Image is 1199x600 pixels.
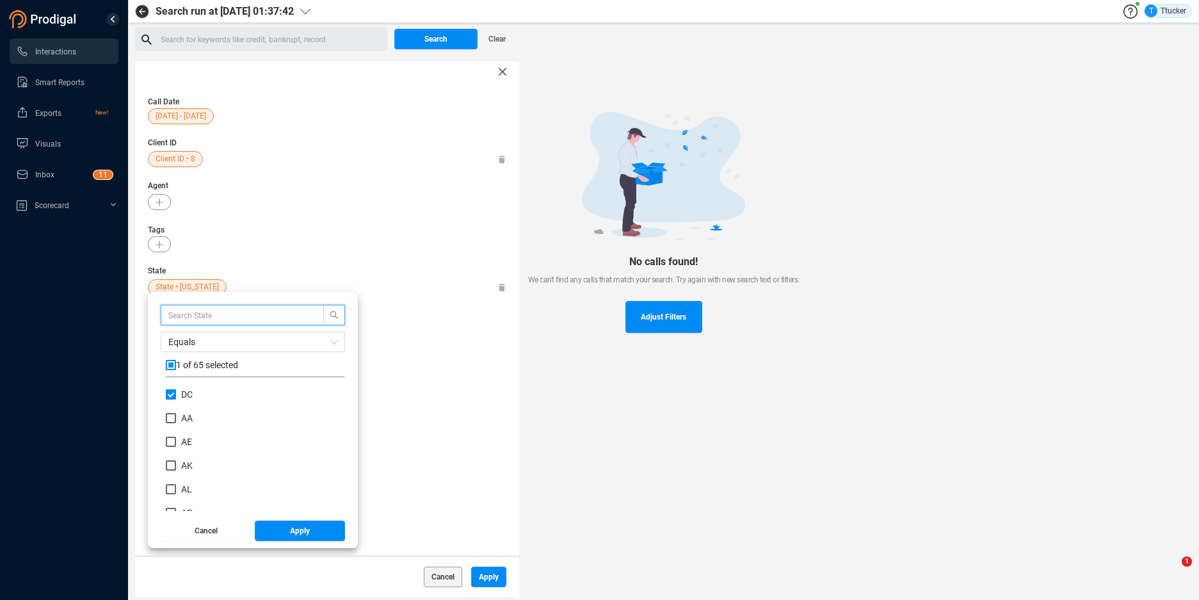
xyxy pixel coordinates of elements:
div: No calls found! [156,255,1171,268]
span: Client ID • 8 [156,151,195,167]
span: AP [181,508,193,518]
sup: 11 [93,170,113,179]
button: Apply [471,567,506,587]
a: Inbox [16,161,108,187]
span: Apply [479,567,499,587]
li: Inbox [10,161,118,187]
span: Exports [35,109,61,118]
span: AA [181,413,193,423]
span: Visuals [35,140,61,149]
span: Scorecard [35,201,69,210]
span: Agent [148,180,506,191]
a: ExportsNew! [16,100,108,126]
span: Smart Reports [35,78,84,87]
span: Tags [148,225,165,234]
input: Search State [168,308,304,322]
div: We can't find any calls that match your search. Try again with new search text or filters. [156,274,1171,286]
span: Cancel [431,567,455,587]
span: AE [181,437,192,447]
span: DC [181,389,193,400]
span: [DATE] - [DATE] [156,108,206,124]
p: 1 [99,170,103,183]
button: Clear [478,29,516,49]
span: Apply [290,521,310,541]
button: Search [394,29,478,49]
iframe: Intercom live chat [1155,556,1186,587]
span: Equals [168,332,337,352]
span: Clear [488,29,506,49]
span: New! [95,100,108,126]
li: Exports [10,100,118,126]
span: Search run at [DATE] 01:37:42 [156,4,294,19]
span: 1 [1182,556,1192,567]
span: Cancel [195,521,218,541]
div: grid [166,388,345,511]
span: State [148,265,506,277]
span: Inbox [35,170,54,179]
button: Cancel [424,567,462,587]
span: Interactions [35,47,76,56]
span: search [324,311,344,320]
span: AL [181,484,192,494]
span: 1 of 65 selected [176,360,238,370]
span: Client ID [148,137,506,149]
img: prodigal-logo [9,10,79,28]
span: T [1149,4,1154,17]
a: Smart Reports [16,69,108,95]
span: Call Date [148,97,179,106]
span: Search [424,29,447,49]
li: Interactions [10,38,118,64]
div: Ttucker [1145,4,1186,17]
span: Adjust Filters [641,301,686,333]
span: AK [181,460,193,471]
span: State • [US_STATE] [156,279,219,295]
li: Smart Reports [10,69,118,95]
li: Visuals [10,131,118,156]
button: Adjust Filters [625,301,702,333]
a: Interactions [16,38,108,64]
p: 1 [103,170,108,183]
a: Visuals [16,131,108,156]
